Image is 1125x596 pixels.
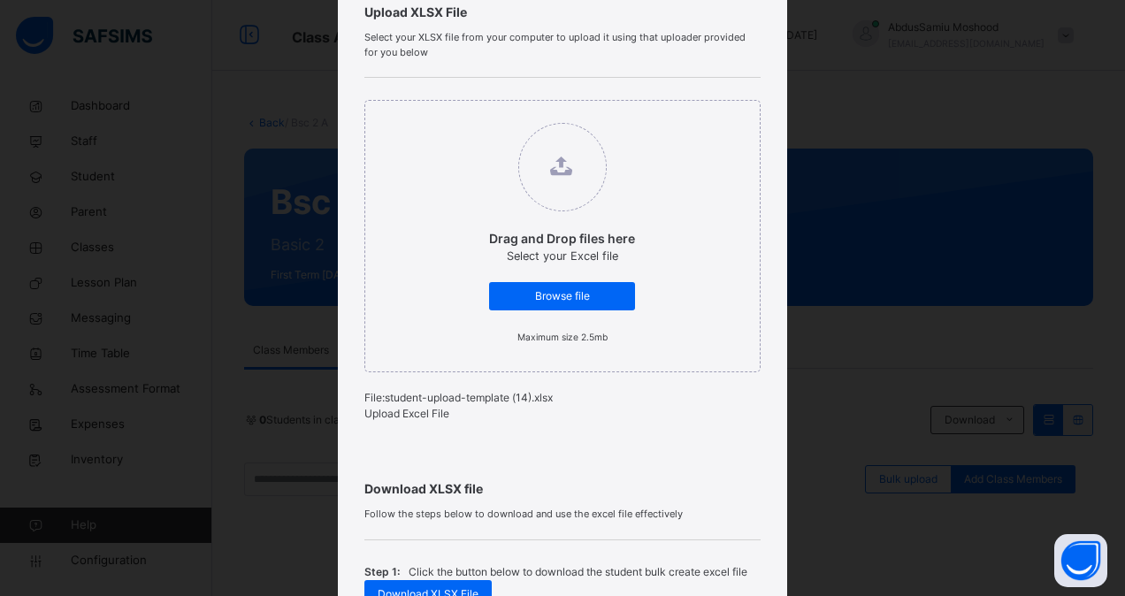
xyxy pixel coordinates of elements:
[364,30,761,59] span: Select your XLSX file from your computer to upload it using that uploader provided for you below
[1054,534,1107,587] button: Open asap
[489,229,635,248] p: Drag and Drop files here
[364,507,761,522] span: Follow the steps below to download and use the excel file effectively
[517,332,608,342] small: Maximum size 2.5mb
[502,288,622,304] span: Browse file
[364,390,761,406] p: File: student-upload-template (14).xlsx
[364,564,400,580] span: Step 1:
[409,564,747,580] p: Click the button below to download the student bulk create excel file
[364,3,761,21] span: Upload XLSX File
[364,479,761,498] span: Download XLSX file
[364,407,449,420] span: Upload Excel File
[507,249,618,263] span: Select your Excel file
